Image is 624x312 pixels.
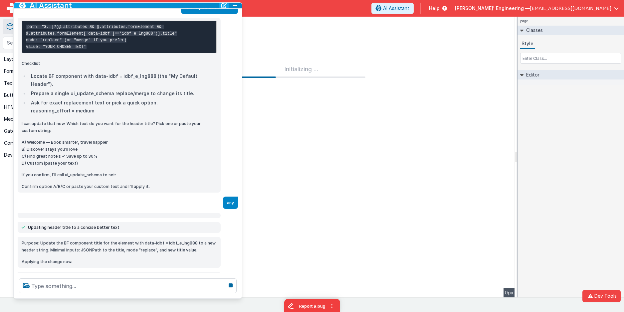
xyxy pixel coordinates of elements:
button: New Chat [219,1,229,10]
h2: Classes [523,26,543,35]
div: Gateways [4,128,26,134]
p: Checklist [22,60,217,67]
button: [PERSON_NAME]' Engineering — [EMAIL_ADDRESS][DOMAIN_NAME] [455,5,619,12]
button: Dev Tools [582,290,621,302]
div: Text [4,80,14,86]
div: Buttons [4,92,22,98]
input: Enter Class... [520,53,621,64]
div: HTML [4,104,17,110]
button: AI Assistant [371,3,414,14]
li: Locate BF component with data-idbf = idbf_e_lng888 (the "My Default Header"). [29,72,217,88]
span: Help [429,5,440,12]
h2: Editor [523,70,539,79]
span: [EMAIL_ADDRESS][DOMAIN_NAME] [530,5,611,12]
div: Components [4,140,32,146]
div: Layout [4,56,19,63]
span: Updating header title to a concise better text [28,225,119,230]
span: [PERSON_NAME]' Engineering — [455,5,530,12]
button: Close [231,1,239,10]
code: path: "$..[?(@.attributes && @.attributes.formElement && @.attributes.formElement['data-idbf']=='... [26,25,177,49]
p: I can update that now. Which text do you want for the header title? Pick one or paste your custom... [22,120,217,134]
p: Confirm option A/B/C or paste your custom text and I'll apply it. [22,183,217,190]
div: 0px [504,288,515,297]
button: Style [520,39,535,49]
div: Development [4,152,33,158]
h2: AI Assistant [30,1,217,9]
input: Search Elements... [3,37,83,49]
p: Purpose: Update the BF component title for the element with data-idbf = idbf_e_lng888 to a new he... [22,239,217,253]
span: AI Assistant [383,5,409,12]
p: If you confirm, I'll call ui_update_schema to set: [22,171,217,178]
li: Prepare a single ui_update_schema replace/merge to change its title. [29,89,217,97]
p: Applying the change now. [22,258,217,265]
li: Ask for exact replacement text or pick a quick option. reasoning_effort = medium [29,99,217,115]
p: any [227,199,234,206]
div: --> [88,17,515,297]
h4: page [518,17,531,26]
div: Initializing ... [238,65,365,78]
div: Media [4,116,17,122]
div: Forms [4,68,17,75]
p: A) Welcome — Book smarter, travel happier B) Discover stays you'll love C) Find great hotels ✔ Sa... [22,139,217,167]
